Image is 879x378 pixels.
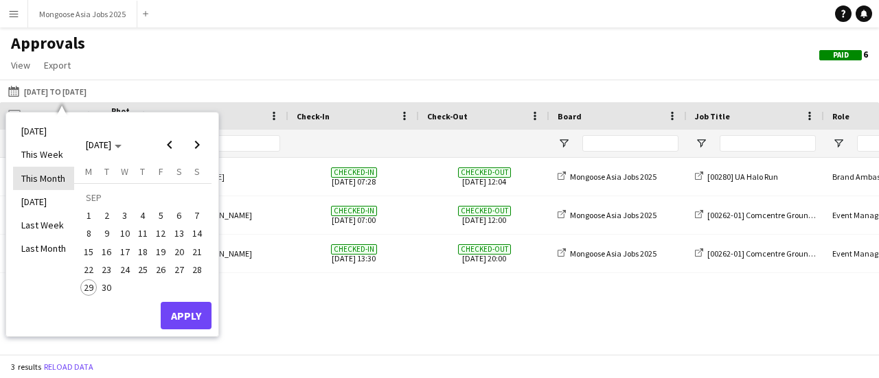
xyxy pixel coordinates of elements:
[140,165,145,178] span: T
[80,224,98,242] button: 08-09-2025
[117,207,133,224] span: 3
[152,225,169,241] span: 12
[29,111,48,121] span: Date
[98,206,115,224] button: 02-09-2025
[99,207,115,224] span: 2
[297,111,330,121] span: Check-In
[188,242,206,260] button: 21-09-2025
[695,111,730,121] span: Job Title
[427,196,541,234] span: [DATE] 12:00
[570,210,657,220] span: Mongoose Asia Jobs 2025
[458,206,511,216] span: Checked-out
[427,158,541,196] span: [DATE] 12:04
[80,225,97,241] span: 8
[11,59,30,71] span: View
[570,248,657,259] span: Mongoose Asia Jobs 2025
[80,279,97,296] span: 29
[152,224,170,242] button: 12-09-2025
[189,225,205,241] span: 14
[558,248,657,259] a: Mongoose Asia Jobs 2025
[152,242,170,260] button: 19-09-2025
[171,261,187,278] span: 27
[134,206,152,224] button: 04-09-2025
[297,158,411,196] span: [DATE] 07:28
[152,207,169,224] span: 5
[833,51,849,60] span: Paid
[570,172,657,182] span: Mongoose Asia Jobs 2025
[28,1,137,27] button: Mongoose Asia Jobs 2025
[427,111,468,121] span: Check-Out
[80,279,98,296] button: 29-09-2025
[86,139,111,151] span: [DATE]
[121,165,128,178] span: W
[44,59,71,71] span: Export
[695,137,707,150] button: Open Filter Menu
[80,261,98,279] button: 22-09-2025
[135,207,151,224] span: 4
[99,279,115,296] span: 30
[558,111,582,121] span: Board
[135,261,151,278] span: 25
[134,242,152,260] button: 18-09-2025
[171,225,187,241] span: 13
[117,261,133,278] span: 24
[156,131,183,158] button: Previous month
[331,206,377,216] span: Checked-in
[720,135,816,152] input: Job Title Filter Input
[171,244,187,260] span: 20
[191,135,280,152] input: Name Filter Input
[13,190,74,213] li: [DATE]
[134,261,152,279] button: 25-09-2025
[104,165,109,178] span: T
[176,165,182,178] span: S
[189,207,205,224] span: 7
[13,143,74,166] li: This Week
[152,261,170,279] button: 26-09-2025
[116,206,134,224] button: 03-09-2025
[171,207,187,224] span: 6
[98,224,115,242] button: 09-09-2025
[161,302,212,329] button: Apply
[80,261,97,278] span: 22
[819,48,868,60] span: 6
[41,359,96,375] button: Reload data
[152,244,169,260] span: 19
[117,225,133,241] span: 10
[170,261,187,279] button: 27-09-2025
[695,172,778,182] a: [00280] UA Halo Run
[85,165,92,178] span: M
[188,224,206,242] button: 14-09-2025
[158,196,288,234] div: Shabby [PERSON_NAME]
[707,172,778,182] span: [00280] UA Halo Run
[152,206,170,224] button: 05-09-2025
[99,261,115,278] span: 23
[558,137,570,150] button: Open Filter Menu
[194,165,200,178] span: S
[116,261,134,279] button: 24-09-2025
[183,131,211,158] button: Next month
[297,196,411,234] span: [DATE] 07:00
[152,261,169,278] span: 26
[13,213,74,237] li: Last Week
[135,225,151,241] span: 11
[99,244,115,260] span: 16
[427,235,541,272] span: [DATE] 20:00
[458,167,511,178] span: Checked-out
[558,210,657,220] a: Mongoose Asia Jobs 2025
[189,244,205,260] span: 21
[99,225,115,241] span: 9
[458,244,511,255] span: Checked-out
[80,206,98,224] button: 01-09-2025
[170,224,187,242] button: 13-09-2025
[80,207,97,224] span: 1
[135,244,151,260] span: 18
[832,111,849,121] span: Role
[558,172,657,182] a: Mongoose Asia Jobs 2025
[331,244,377,255] span: Checked-in
[134,224,152,242] button: 11-09-2025
[98,279,115,296] button: 30-09-2025
[331,167,377,178] span: Checked-in
[116,242,134,260] button: 17-09-2025
[111,106,133,126] span: Photo
[166,111,188,121] span: Name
